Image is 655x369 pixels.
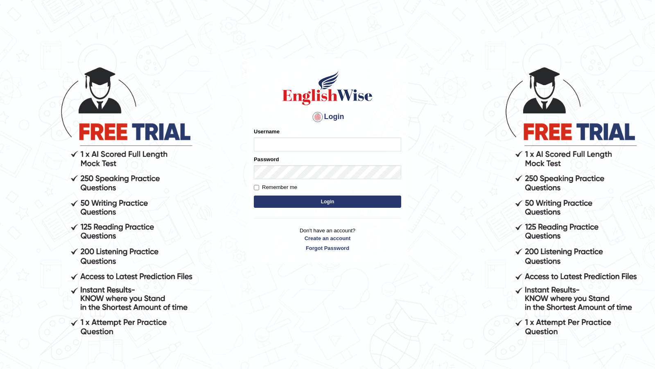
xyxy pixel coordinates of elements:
[254,155,279,163] label: Password
[254,227,401,252] p: Don't have an account?
[254,234,401,242] a: Create an account
[254,128,280,135] label: Username
[281,70,374,106] img: Logo of English Wise sign in for intelligent practice with AI
[254,110,401,124] h4: Login
[254,183,297,191] label: Remember me
[254,244,401,252] a: Forgot Password
[254,196,401,208] button: Login
[254,185,259,190] input: Remember me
